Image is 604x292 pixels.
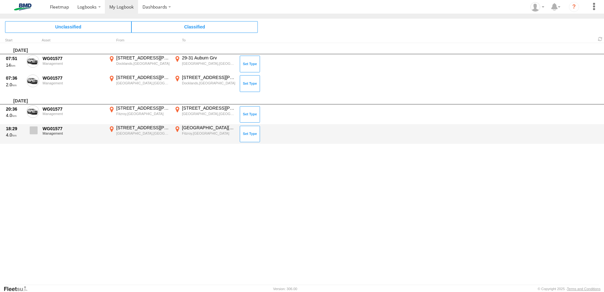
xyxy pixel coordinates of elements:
[131,21,258,33] span: Click to view Classified Trips
[43,131,104,135] div: Management
[107,105,171,124] label: Click to View Event Location
[6,75,23,81] div: 07:36
[173,75,236,93] label: Click to View Event Location
[42,39,105,42] div: Asset
[173,105,236,124] label: Click to View Event Location
[182,81,235,85] div: Docklands,[GEOGRAPHIC_DATA]
[116,112,170,116] div: Fitzroy,[GEOGRAPHIC_DATA]
[240,106,260,123] button: Click to Set
[107,39,171,42] div: From
[240,126,260,142] button: Click to Set
[5,39,24,42] div: Click to Sort
[240,75,260,92] button: Click to Set
[116,81,170,85] div: [GEOGRAPHIC_DATA],[GEOGRAPHIC_DATA]
[569,2,579,12] i: ?
[567,287,601,291] a: Terms and Conditions
[182,105,235,111] div: [STREET_ADDRESS][PERSON_NAME]
[116,61,170,66] div: Docklands,[GEOGRAPHIC_DATA]
[43,106,104,112] div: WG01577
[182,125,235,131] div: [GEOGRAPHIC_DATA][PERSON_NAME]
[173,55,236,73] label: Click to View Event Location
[116,131,170,136] div: [GEOGRAPHIC_DATA],[GEOGRAPHIC_DATA]
[107,125,171,143] label: Click to View Event Location
[173,125,236,143] label: Click to View Event Location
[43,62,104,65] div: Management
[116,105,170,111] div: [STREET_ADDRESS][PERSON_NAME]
[6,3,39,10] img: bmd-logo.svg
[173,39,236,42] div: To
[6,82,23,88] div: 2.0
[107,55,171,73] label: Click to View Event Location
[6,62,23,68] div: 14
[240,56,260,72] button: Click to Set
[116,55,170,61] div: [STREET_ADDRESS][PERSON_NAME]
[43,81,104,85] div: Management
[107,75,171,93] label: Click to View Event Location
[6,126,23,131] div: 18:29
[43,56,104,61] div: WG01577
[182,55,235,61] div: 29-31 Auburn Grv
[182,112,235,116] div: [GEOGRAPHIC_DATA],[GEOGRAPHIC_DATA]
[6,132,23,138] div: 4.0
[273,287,297,291] div: Version: 306.00
[43,126,104,131] div: WG01577
[43,112,104,116] div: Management
[116,125,170,131] div: [STREET_ADDRESS][PERSON_NAME]
[538,287,601,291] div: © Copyright 2025 -
[5,21,131,33] span: Click to view Unclassified Trips
[6,56,23,61] div: 07:51
[182,131,235,136] div: Fitzroy,[GEOGRAPHIC_DATA]
[43,75,104,81] div: WG01577
[596,36,604,42] span: Refresh
[6,106,23,112] div: 20:36
[6,113,23,118] div: 4.0
[182,75,235,80] div: [STREET_ADDRESS][PERSON_NAME]
[182,61,235,66] div: [GEOGRAPHIC_DATA],[GEOGRAPHIC_DATA]
[3,286,33,292] a: Visit our Website
[116,75,170,80] div: [STREET_ADDRESS][PERSON_NAME]
[528,2,547,12] div: Justine Paragreen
